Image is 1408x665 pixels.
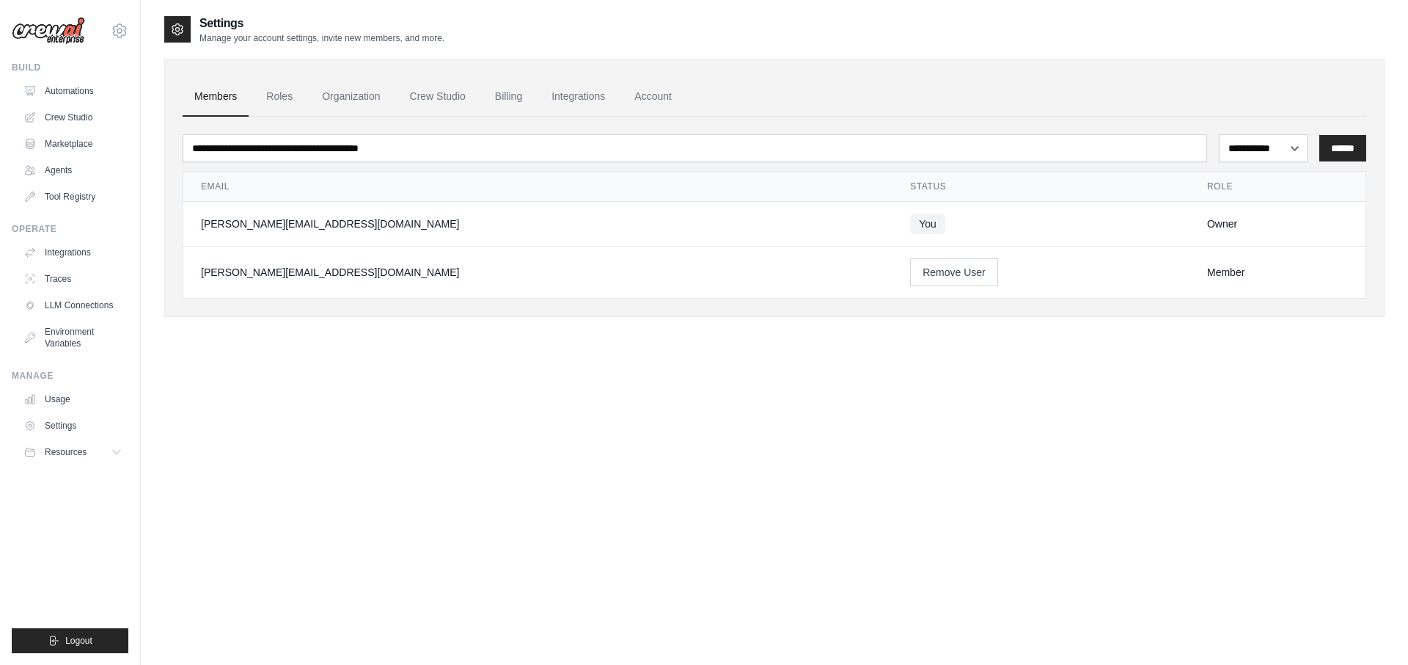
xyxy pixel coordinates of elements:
[18,440,128,464] button: Resources
[183,172,892,202] th: Email
[12,62,128,73] div: Build
[18,79,128,103] a: Automations
[18,241,128,264] a: Integrations
[18,414,128,437] a: Settings
[12,17,85,45] img: Logo
[45,446,87,458] span: Resources
[12,628,128,653] button: Logout
[201,265,875,280] div: [PERSON_NAME][EMAIL_ADDRESS][DOMAIN_NAME]
[892,172,1189,202] th: Status
[199,32,444,44] p: Manage your account settings, invite new members, and more.
[18,267,128,291] a: Traces
[1189,172,1365,202] th: Role
[18,294,128,317] a: LLM Connections
[910,258,998,286] button: Remove User
[183,77,249,117] a: Members
[65,635,92,647] span: Logout
[18,185,128,208] a: Tool Registry
[1207,265,1348,280] div: Member
[623,77,683,117] a: Account
[199,15,444,32] h2: Settings
[910,214,945,234] span: You
[483,77,534,117] a: Billing
[18,132,128,156] a: Marketplace
[201,217,875,231] div: [PERSON_NAME][EMAIL_ADDRESS][DOMAIN_NAME]
[18,320,128,355] a: Environment Variables
[540,77,617,117] a: Integrations
[12,370,128,382] div: Manage
[12,223,128,235] div: Operate
[310,77,392,117] a: Organization
[254,77,304,117] a: Roles
[1207,217,1348,231] div: Owner
[18,106,128,129] a: Crew Studio
[398,77,477,117] a: Crew Studio
[18,388,128,411] a: Usage
[18,159,128,182] a: Agents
